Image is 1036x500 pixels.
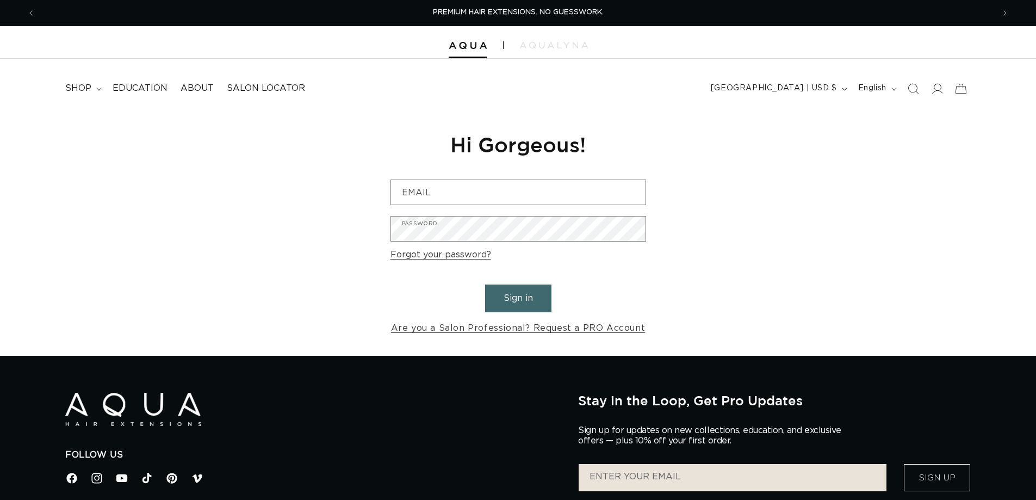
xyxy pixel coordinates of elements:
[901,77,925,101] summary: Search
[390,247,491,263] a: Forgot your password?
[113,83,168,94] span: Education
[449,42,487,50] img: Aqua Hair Extensions
[858,83,886,94] span: English
[65,393,201,426] img: Aqua Hair Extensions
[220,76,312,101] a: Salon Locator
[19,3,43,23] button: Previous announcement
[59,76,106,101] summary: shop
[106,76,174,101] a: Education
[704,78,852,99] button: [GEOGRAPHIC_DATA] | USD $
[520,42,588,48] img: aqualyna.com
[391,320,646,336] a: Are you a Salon Professional? Request a PRO Account
[65,83,91,94] span: shop
[391,180,646,205] input: Email
[227,83,305,94] span: Salon Locator
[993,3,1017,23] button: Next announcement
[181,83,214,94] span: About
[578,393,971,408] h2: Stay in the Loop, Get Pro Updates
[485,285,551,312] button: Sign in
[579,464,886,491] input: ENTER YOUR EMAIL
[390,131,646,158] h1: Hi Gorgeous!
[174,76,220,101] a: About
[852,78,901,99] button: English
[711,83,837,94] span: [GEOGRAPHIC_DATA] | USD $
[578,425,850,446] p: Sign up for updates on new collections, education, and exclusive offers — plus 10% off your first...
[904,464,970,491] button: Sign Up
[65,449,562,461] h2: Follow Us
[433,9,604,16] span: PREMIUM HAIR EXTENSIONS. NO GUESSWORK.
